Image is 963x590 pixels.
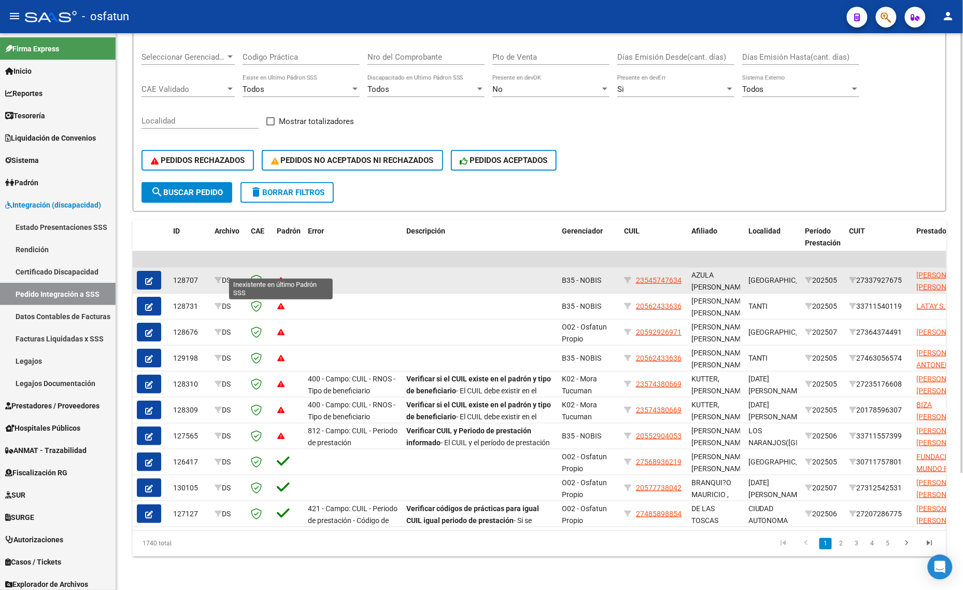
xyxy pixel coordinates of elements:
div: 130105 [173,482,206,494]
a: go to last page [920,538,940,550]
span: Autorizaciones [5,534,63,545]
datatable-header-cell: Error [304,220,402,266]
div: 27207286775 [849,508,909,520]
span: ANMAT - Trazabilidad [5,445,87,456]
span: SUR [5,489,25,501]
span: B35 - NOBIS [562,276,601,284]
div: 127565 [173,430,206,442]
span: [DATE][PERSON_NAME] DE T [748,375,804,407]
span: [DATE][PERSON_NAME] DE TUCUMA [748,478,804,511]
div: DS [215,482,243,494]
span: [GEOGRAPHIC_DATA] [748,276,818,284]
span: Localidad [748,227,781,235]
button: PEDIDOS NO ACEPTADOS NI RECHAZADOS [262,150,443,171]
div: DS [215,352,243,364]
span: No [492,85,503,94]
span: Padrón [5,177,38,188]
span: K02 - Mora Tucuman [562,401,597,421]
div: 30711757801 [849,456,909,468]
div: DS [215,275,243,286]
span: Prestador [917,227,950,235]
a: go to next page [897,538,917,550]
span: CAE Validado [141,85,225,94]
button: Borrar Filtros [240,182,334,203]
datatable-header-cell: ID [169,220,210,266]
strong: Verificar si el CUIL existe en el padrón y tipo de beneficiario [406,375,551,395]
span: O02 - Osfatun Propio [562,452,607,473]
div: DS [215,326,243,338]
div: DS [215,378,243,390]
div: 202505 [805,404,841,416]
datatable-header-cell: Localidad [744,220,801,266]
div: 27312542531 [849,482,909,494]
span: CUIT [849,227,866,235]
span: Liquidación de Convenios [5,132,96,144]
datatable-header-cell: CUIL [620,220,687,266]
span: Seleccionar Gerenciador [141,52,225,62]
div: 202507 [805,326,841,338]
div: 20178596307 [849,404,909,416]
div: 202507 [805,482,841,494]
datatable-header-cell: Descripción [402,220,558,266]
div: 202505 [805,275,841,286]
div: DS [215,404,243,416]
li: page 4 [865,535,880,553]
div: 202505 [805,352,841,364]
span: - El CUIL debe existir en el padrón de la Obra Social, y no debe ser del tipo beneficiario adhere... [406,375,551,430]
div: 202506 [805,508,841,520]
span: Inicio [5,65,32,77]
a: go to previous page [797,538,816,550]
span: Mostrar totalizadores [279,115,354,128]
a: go to first page [774,538,794,550]
span: PEDIDOS ACEPTADOS [460,156,548,165]
button: Buscar Pedido [141,182,232,203]
div: 27235176608 [849,378,909,390]
div: 202505 [805,456,841,468]
span: Padrón [277,227,301,235]
span: DE LAS TOSCAS [PERSON_NAME] , [691,504,747,548]
datatable-header-cell: Gerenciador [558,220,620,266]
span: Prestadores / Proveedores [5,400,100,411]
datatable-header-cell: CAE [247,220,273,266]
div: 33711540119 [849,300,909,312]
span: LAT'AY S.R.L. [917,302,959,310]
datatable-header-cell: Padrón [273,220,304,266]
div: 27463056574 [849,352,909,364]
span: Todos [243,85,264,94]
span: [PERSON_NAME] [PERSON_NAME] , [691,452,747,485]
span: Casos / Tickets [5,556,61,568]
span: 20562433636 [636,354,682,362]
div: DS [215,456,243,468]
div: 33711557399 [849,430,909,442]
span: Error [308,227,324,235]
mat-icon: delete [250,186,262,198]
strong: Verificar CUIL y Periodo de prestación informado [406,427,531,447]
span: CUIL [624,227,640,235]
span: Todos [742,85,764,94]
div: 128707 [173,275,206,286]
span: Borrar Filtros [250,188,324,197]
div: 127127 [173,508,206,520]
span: O02 - Osfatun Propio [562,323,607,343]
span: Explorador de Archivos [5,579,88,590]
a: 2 [835,538,847,550]
span: AZULA [PERSON_NAME] , [691,271,747,303]
datatable-header-cell: Afiliado [687,220,744,266]
div: DS [215,430,243,442]
span: 20552904053 [636,432,682,440]
span: Afiliado [691,227,717,235]
span: B35 - NOBIS [562,302,601,310]
div: 1740 total [133,531,293,557]
span: 400 - Campo: CUIL - RNOS - Tipo de beneficiario [308,375,395,395]
mat-icon: search [151,186,163,198]
span: 23574380669 [636,406,682,414]
div: 128310 [173,378,206,390]
div: DS [215,300,243,312]
span: K02 - Mora Tucuman [562,375,597,395]
button: PEDIDOS RECHAZADOS [141,150,254,171]
span: CIUDAD AUTONOMA DE B [748,504,788,537]
div: 202506 [805,430,841,442]
mat-icon: person [942,10,955,22]
span: Firma Express [5,43,59,54]
span: TANTI [748,302,768,310]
